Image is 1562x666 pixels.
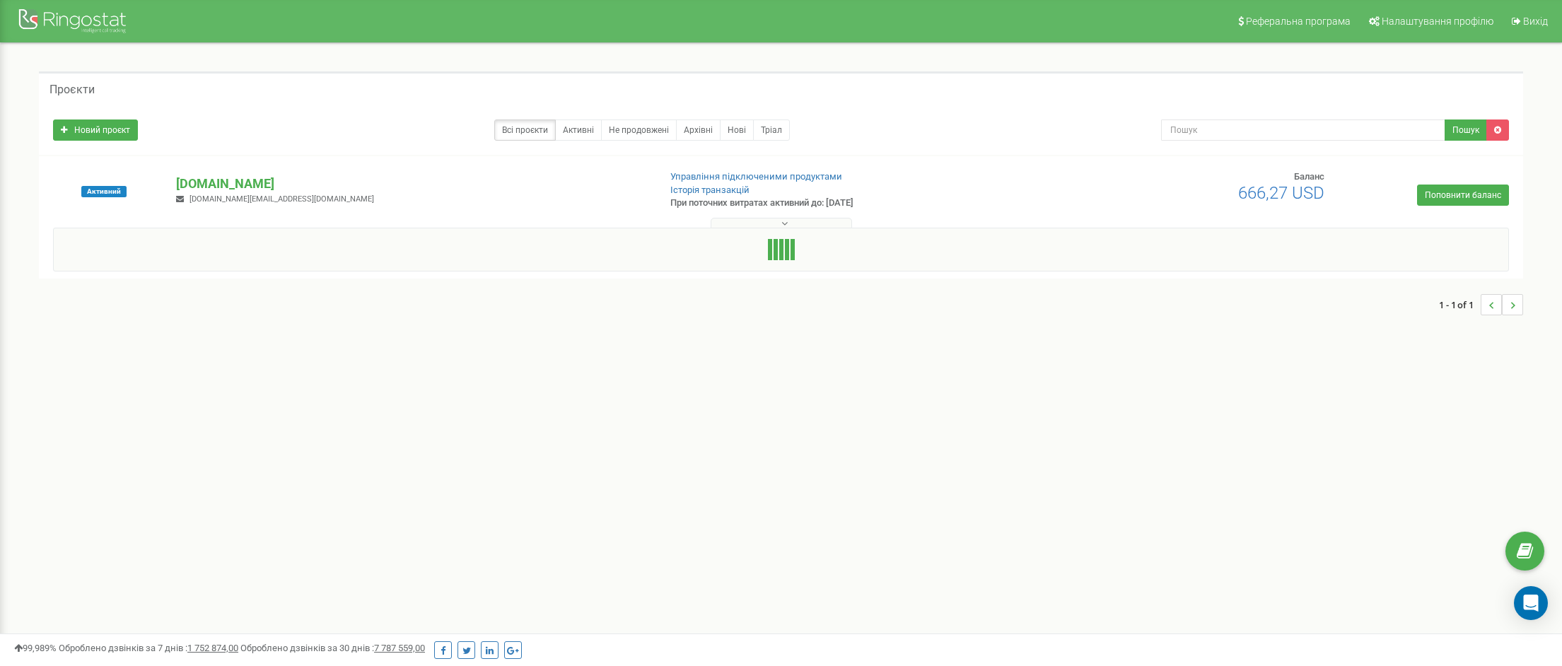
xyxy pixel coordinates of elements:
span: Оброблено дзвінків за 7 днів : [59,643,238,653]
h5: Проєкти [49,83,95,96]
a: Не продовжені [601,119,677,141]
a: Активні [555,119,602,141]
span: 1 - 1 of 1 [1439,294,1481,315]
u: 1 752 874,00 [187,643,238,653]
span: Налаштування профілю [1382,16,1493,27]
a: Нові [720,119,754,141]
a: Тріал [753,119,790,141]
button: Пошук [1445,119,1487,141]
p: [DOMAIN_NAME] [176,175,647,193]
p: При поточних витратах активний до: [DATE] [670,197,1018,210]
span: Баланс [1294,171,1324,182]
a: Архівні [676,119,721,141]
span: Реферальна програма [1246,16,1351,27]
span: Вихід [1523,16,1548,27]
a: Новий проєкт [53,119,138,141]
span: [DOMAIN_NAME][EMAIL_ADDRESS][DOMAIN_NAME] [190,194,374,204]
a: Історія транзакцій [670,185,750,195]
a: Управління підключеними продуктами [670,171,842,182]
nav: ... [1439,280,1523,329]
span: Оброблено дзвінків за 30 днів : [240,643,425,653]
span: 99,989% [14,643,57,653]
input: Пошук [1161,119,1445,141]
a: Всі проєкти [494,119,556,141]
a: Поповнити баланс [1417,185,1509,206]
u: 7 787 559,00 [374,643,425,653]
span: Активний [81,186,127,197]
span: 666,27 USD [1238,183,1324,203]
div: Open Intercom Messenger [1514,586,1548,620]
